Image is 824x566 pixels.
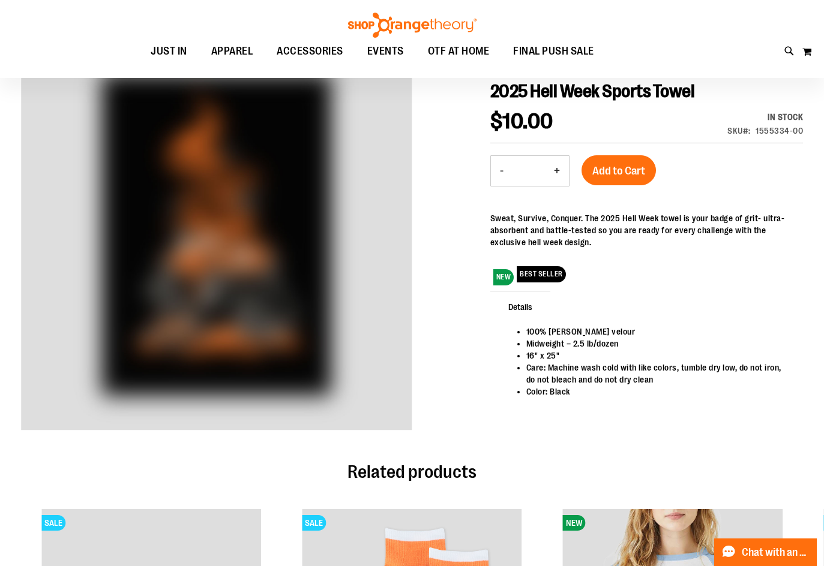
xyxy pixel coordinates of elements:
span: FINAL PUSH SALE [513,38,594,65]
div: carousel [21,41,412,432]
span: NEW [563,515,586,531]
span: Details [490,291,550,322]
li: Care: Machine wash cold with like colors, tumble dry low, do not iron, do not bleach and do not d... [526,362,791,386]
img: OTF 2025 Hell Week Event Retail [21,40,412,430]
a: ACCESSORIES [265,38,355,65]
span: Add to Cart [592,164,645,177]
div: OTF 2025 Hell Week Event Retail [21,41,412,432]
span: NEW [493,269,514,285]
a: EVENTS [355,38,416,65]
li: 16" x 25" [526,350,791,362]
span: ACCESSORIES [277,38,343,65]
span: BEST SELLER [517,266,566,282]
a: JUST IN [139,38,199,65]
li: Color: Black [526,386,791,398]
span: 2025 Hell Week Sports Towel [490,81,695,101]
span: EVENTS [367,38,404,65]
button: Increase product quantity [545,156,569,186]
strong: SKU [727,126,751,136]
span: SALE [41,515,65,531]
div: Sweat, Survive, Conquer. The 2025 Hell Week towel is your badge of grit- ultra-absorbent and batt... [490,212,803,248]
span: $10.00 [490,109,553,134]
li: Midweight – 2.5 lb/dozen [526,338,791,350]
a: APPAREL [199,38,265,65]
span: APPAREL [211,38,253,65]
span: In stock [768,112,803,122]
input: Product quantity [513,156,545,185]
span: SALE [302,515,326,531]
div: 1555334-00 [756,125,803,137]
span: OTF AT HOME [428,38,490,65]
button: Chat with an Expert [714,538,817,566]
img: Shop Orangetheory [346,13,478,38]
span: JUST IN [151,38,187,65]
span: Related products [347,462,477,482]
button: Decrease product quantity [491,156,513,186]
a: FINAL PUSH SALE [501,38,606,65]
div: Availability [727,111,803,123]
span: Chat with an Expert [742,547,810,558]
li: 100% [PERSON_NAME] velour [526,326,791,338]
button: Add to Cart [582,155,656,185]
a: OTF AT HOME [416,38,502,65]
